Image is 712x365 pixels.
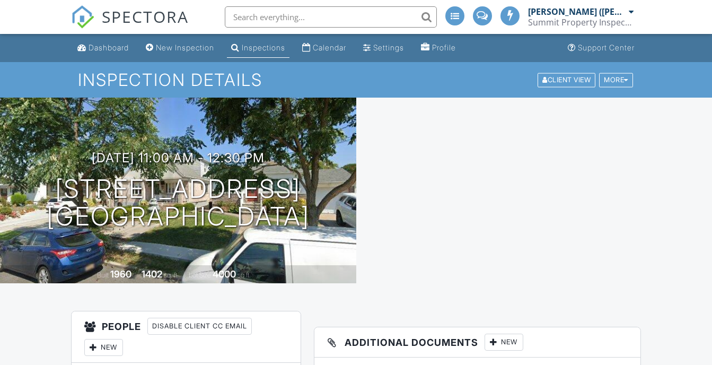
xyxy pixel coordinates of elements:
[147,318,252,335] div: Disable Client CC Email
[189,271,211,279] span: Lot Size
[373,43,404,52] div: Settings
[359,38,408,58] a: Settings
[528,6,626,17] div: [PERSON_NAME] ([PERSON_NAME]) [PERSON_NAME]
[73,38,133,58] a: Dashboard
[142,38,218,58] a: New Inspection
[227,38,289,58] a: Inspections
[578,43,635,52] div: Support Center
[313,43,346,52] div: Calendar
[97,271,109,279] span: Built
[84,339,123,356] div: New
[432,43,456,52] div: Profile
[599,73,633,87] div: More
[528,17,634,28] div: Summit Property Inspectors
[71,5,94,29] img: The Best Home Inspection Software - Spectora
[213,268,236,280] div: 4000
[485,334,523,351] div: New
[78,71,634,89] h1: Inspection Details
[238,271,251,279] span: sq.ft.
[298,38,350,58] a: Calendar
[92,151,265,165] h3: [DATE] 11:00 am - 12:30 pm
[538,73,595,87] div: Client View
[102,5,189,28] span: SPECTORA
[225,6,437,28] input: Search everything...
[417,38,460,58] a: Profile
[47,175,310,231] h1: [STREET_ADDRESS] [GEOGRAPHIC_DATA]
[537,75,598,83] a: Client View
[72,311,301,363] h3: People
[89,43,129,52] div: Dashboard
[242,43,285,52] div: Inspections
[564,38,639,58] a: Support Center
[314,327,640,358] h3: Additional Documents
[110,268,131,280] div: 1960
[142,268,162,280] div: 1402
[71,14,189,37] a: SPECTORA
[156,43,214,52] div: New Inspection
[164,271,179,279] span: sq. ft.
